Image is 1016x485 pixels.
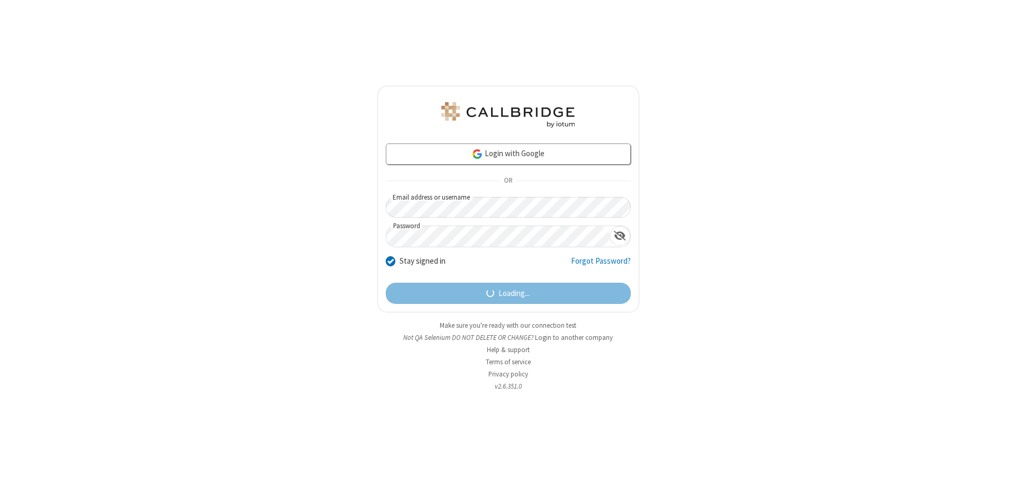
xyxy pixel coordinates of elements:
img: google-icon.png [471,148,483,160]
a: Forgot Password? [571,255,631,275]
label: Stay signed in [400,255,446,267]
a: Make sure you're ready with our connection test [440,321,576,330]
li: Not QA Selenium DO NOT DELETE OR CHANGE? [377,333,639,343]
div: Show password [610,226,630,246]
a: Privacy policy [488,370,528,379]
input: Password [386,226,610,247]
span: Loading... [498,288,530,300]
span: OR [500,174,516,188]
img: QA Selenium DO NOT DELETE OR CHANGE [439,102,577,128]
input: Email address or username [386,197,631,218]
button: Loading... [386,283,631,304]
a: Help & support [487,345,530,354]
a: Login with Google [386,143,631,165]
li: v2.6.351.0 [377,381,639,391]
a: Terms of service [486,357,531,366]
button: Login to another company [535,333,613,343]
